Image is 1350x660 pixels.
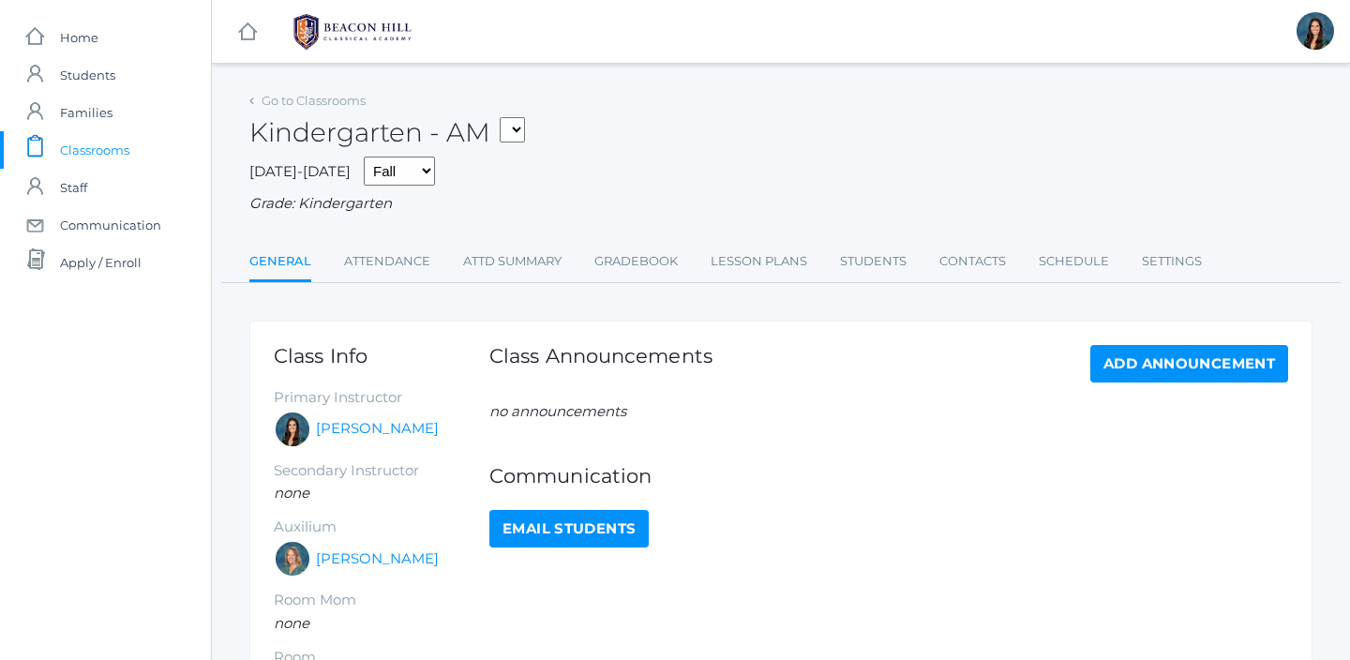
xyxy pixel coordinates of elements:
[60,56,115,94] span: Students
[249,118,525,147] h2: Kindergarten - AM
[1090,345,1288,382] a: Add Announcement
[1142,243,1202,280] a: Settings
[489,465,1288,487] h1: Communication
[489,510,649,547] a: Email Students
[316,548,439,570] a: [PERSON_NAME]
[711,243,807,280] a: Lesson Plans
[60,19,98,56] span: Home
[316,418,439,440] a: [PERSON_NAME]
[344,243,430,280] a: Attendance
[1297,12,1334,50] div: Jordyn Dewey
[489,345,712,378] h1: Class Announcements
[274,540,311,577] div: Maureen Doyle
[489,402,626,420] em: no announcements
[274,484,309,502] em: none
[274,390,489,406] h5: Primary Instructor
[274,614,309,632] em: none
[274,519,489,535] h5: Auxilium
[60,169,87,206] span: Staff
[60,94,112,131] span: Families
[274,592,489,608] h5: Room Mom
[249,243,311,283] a: General
[282,8,423,55] img: 1_BHCALogos-05.png
[274,411,311,448] div: Jordyn Dewey
[939,243,1006,280] a: Contacts
[262,93,366,108] a: Go to Classrooms
[594,243,678,280] a: Gradebook
[249,193,1312,215] div: Grade: Kindergarten
[463,243,562,280] a: Attd Summary
[840,243,907,280] a: Students
[274,345,489,367] h1: Class Info
[60,244,142,281] span: Apply / Enroll
[60,131,129,169] span: Classrooms
[60,206,161,244] span: Communication
[249,162,351,180] span: [DATE]-[DATE]
[1039,243,1109,280] a: Schedule
[274,463,489,479] h5: Secondary Instructor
